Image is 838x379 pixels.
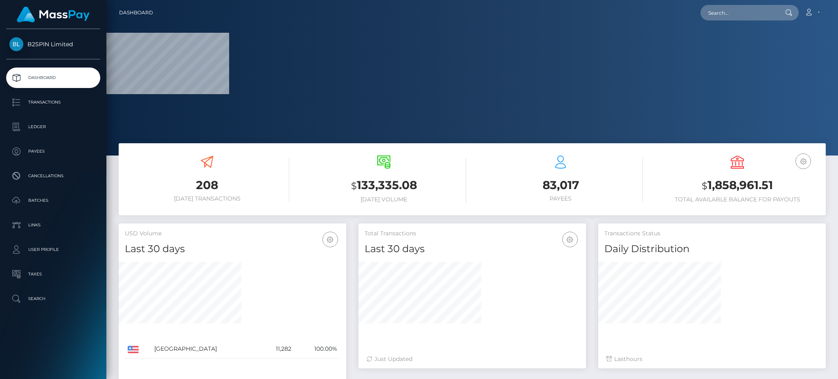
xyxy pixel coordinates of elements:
[365,242,580,256] h4: Last 30 days
[478,195,643,202] h6: Payees
[9,268,97,280] p: Taxes
[6,41,100,48] span: B2SPIN Limited
[128,346,139,353] img: US.png
[9,194,97,207] p: Batches
[125,195,289,202] h6: [DATE] Transactions
[365,230,580,238] h5: Total Transactions
[6,264,100,284] a: Taxes
[302,177,466,194] h3: 133,335.08
[9,121,97,133] p: Ledger
[6,289,100,309] a: Search
[701,5,777,20] input: Search...
[478,177,643,193] h3: 83,017
[261,340,295,359] td: 11,282
[6,92,100,113] a: Transactions
[119,4,153,21] a: Dashboard
[125,230,340,238] h5: USD Volume
[367,355,578,363] div: Just Updated
[9,37,23,51] img: B2SPIN Limited
[9,170,97,182] p: Cancellations
[125,242,340,256] h4: Last 30 days
[9,72,97,84] p: Dashboard
[6,190,100,211] a: Batches
[9,96,97,108] p: Transactions
[9,293,97,305] p: Search
[6,117,100,137] a: Ledger
[604,242,820,256] h4: Daily Distribution
[606,355,818,363] div: Last hours
[6,215,100,235] a: Links
[9,244,97,256] p: User Profile
[17,7,90,23] img: MassPay Logo
[302,196,466,203] h6: [DATE] Volume
[9,219,97,231] p: Links
[6,68,100,88] a: Dashboard
[6,239,100,260] a: User Profile
[6,141,100,162] a: Payees
[151,340,260,359] td: [GEOGRAPHIC_DATA]
[6,166,100,186] a: Cancellations
[655,196,820,203] h6: Total Available Balance for Payouts
[604,230,820,238] h5: Transactions Status
[9,145,97,158] p: Payees
[655,177,820,194] h3: 1,858,961.51
[125,177,289,193] h3: 208
[702,180,707,192] small: $
[351,180,357,192] small: $
[294,340,340,359] td: 100.00%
